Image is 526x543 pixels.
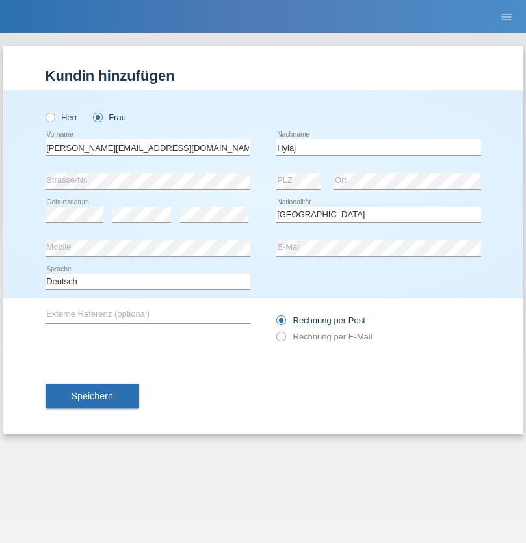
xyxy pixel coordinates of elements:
[46,113,54,121] input: Herr
[93,113,101,121] input: Frau
[46,113,78,122] label: Herr
[500,10,513,23] i: menu
[72,391,113,401] span: Speichern
[276,332,373,341] label: Rechnung per E-Mail
[276,332,285,348] input: Rechnung per E-Mail
[93,113,126,122] label: Frau
[276,315,285,332] input: Rechnung per Post
[46,384,139,408] button: Speichern
[276,315,365,325] label: Rechnung per Post
[493,12,519,20] a: menu
[46,68,481,84] h1: Kundin hinzufügen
